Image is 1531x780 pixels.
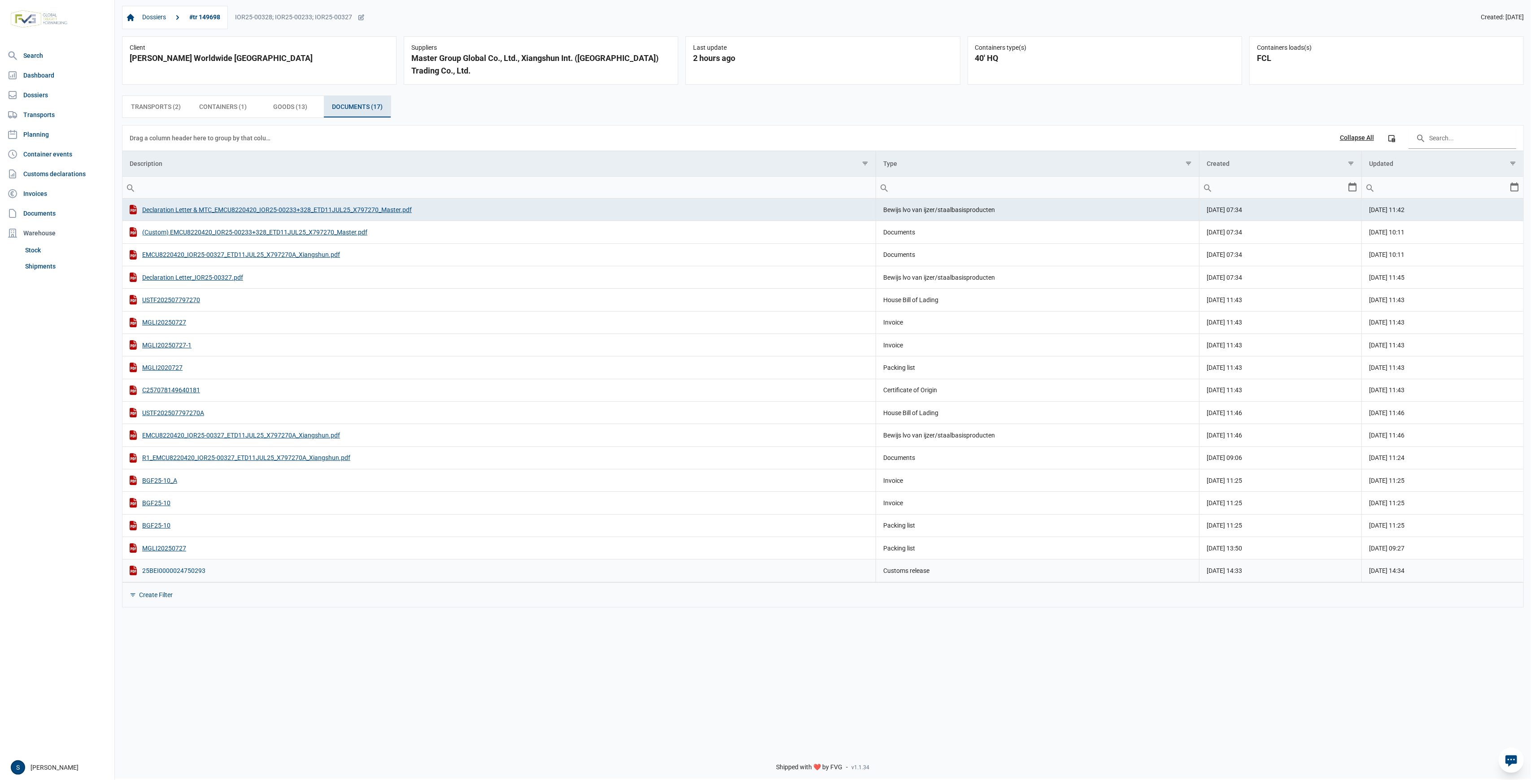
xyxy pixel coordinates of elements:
[4,165,111,183] a: Customs declarations
[130,126,1516,151] div: Data grid toolbar
[22,242,111,258] a: Stock
[130,131,274,145] div: Drag a column header here to group by that column
[186,10,224,25] a: #tr 149698
[130,44,389,52] div: Client
[876,514,1200,537] td: Packing list
[1509,177,1520,198] div: Select
[1362,176,1524,198] td: Filter cell
[235,13,365,22] div: IOR25-00328; IOR25-00233; IOR25-00327
[1369,251,1405,258] span: [DATE] 10:11
[139,10,170,25] a: Dossiers
[876,176,1200,198] td: Filter cell
[1369,274,1405,281] span: [DATE] 11:45
[693,52,952,65] div: 2 hours ago
[1369,567,1405,574] span: [DATE] 14:34
[4,66,111,84] a: Dashboard
[122,176,876,198] td: Filter cell
[1369,342,1405,349] span: [DATE] 11:43
[1199,151,1361,177] td: Column Created
[1362,151,1524,177] td: Column Updated
[883,160,897,167] div: Type
[876,559,1200,582] td: Customs release
[1409,127,1516,149] input: Search in the data grid
[1369,386,1405,394] span: [DATE] 11:43
[1369,206,1405,213] span: [DATE] 11:42
[1369,545,1405,552] span: [DATE] 09:27
[130,498,868,507] div: BGF25-10
[876,401,1200,424] td: House Bill of Lading
[876,221,1200,243] td: Documents
[876,177,892,198] div: Search box
[1207,499,1242,507] span: [DATE] 11:25
[130,566,868,575] div: 25BEI0000024750293
[130,250,868,260] div: EMCU8220420_IOR25-00327_ETD11JUL25_X797270A_Xiangshun.pdf
[130,340,868,350] div: MGLI20250727-1
[846,763,848,771] span: -
[130,295,868,304] div: USTF202507797270
[1257,44,1516,52] div: Containers loads(s)
[1207,409,1242,416] span: [DATE] 11:46
[130,430,868,440] div: EMCU8220420_IOR25-00327_ETD11JUL25_X797270A_Xiangshun.pdf
[139,591,173,599] div: Create Filter
[130,205,868,214] div: Declaration Letter & MTC_EMCU8220420_IOR25-00233+328_ETD11JUL25_X797270_Master.pdf
[1207,545,1242,552] span: [DATE] 13:50
[1369,319,1405,326] span: [DATE] 11:43
[876,492,1200,514] td: Invoice
[776,763,843,771] span: Shipped with ❤️ by FVG
[1207,229,1242,236] span: [DATE] 07:34
[1369,229,1405,236] span: [DATE] 10:11
[876,334,1200,356] td: Invoice
[1369,296,1405,303] span: [DATE] 11:43
[4,224,111,242] div: Warehouse
[411,52,671,77] div: Master Group Global Co., Ltd., Xiangshun Int. ([GEOGRAPHIC_DATA]) Trading Co., Ltd.
[4,47,111,65] a: Search
[693,44,952,52] div: Last update
[1383,130,1400,146] div: Column Chooser
[1185,160,1192,167] span: Show filter options for column 'Type'
[1207,477,1242,484] span: [DATE] 11:25
[1207,432,1242,439] span: [DATE] 11:46
[130,543,868,553] div: MGLI20250727
[1207,160,1230,167] div: Created
[199,101,247,112] span: Containers (1)
[1199,176,1361,198] td: Filter cell
[1340,134,1374,142] div: Collapse All
[1207,251,1242,258] span: [DATE] 07:34
[11,760,25,775] button: S
[130,160,162,167] div: Description
[1369,432,1405,439] span: [DATE] 11:46
[876,177,1199,198] input: Filter cell
[130,318,868,327] div: MGLI20250727
[876,469,1200,491] td: Invoice
[1369,409,1405,416] span: [DATE] 11:46
[876,379,1200,401] td: Certificate of Origin
[130,408,868,417] div: USTF202507797270A
[876,243,1200,266] td: Documents
[4,106,111,124] a: Transports
[1207,567,1242,574] span: [DATE] 14:33
[1207,296,1242,303] span: [DATE] 11:43
[130,52,389,65] div: [PERSON_NAME] Worldwide [GEOGRAPHIC_DATA]
[130,273,868,282] div: Declaration Letter_IOR25-00327.pdf
[1369,477,1405,484] span: [DATE] 11:25
[122,177,876,198] input: Filter cell
[22,258,111,274] a: Shipments
[975,44,1234,52] div: Containers type(s)
[876,199,1200,221] td: Bewijs lvo van ijzer/staalbasisproducten
[122,126,1523,607] div: Data grid with 17 rows and 4 columns
[1207,454,1242,461] span: [DATE] 09:06
[1207,274,1242,281] span: [DATE] 07:34
[1481,13,1524,22] span: Created: [DATE]
[1510,160,1517,167] span: Show filter options for column 'Updated'
[332,101,383,112] span: Documents (17)
[1200,177,1347,198] input: Filter cell
[876,311,1200,334] td: Invoice
[1207,522,1242,529] span: [DATE] 11:25
[130,476,868,485] div: BGF25-10_A
[975,52,1234,65] div: 40' HQ
[1362,177,1378,198] div: Search box
[4,204,111,222] a: Documents
[130,363,868,372] div: MGLI2020727
[1369,160,1393,167] div: Updated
